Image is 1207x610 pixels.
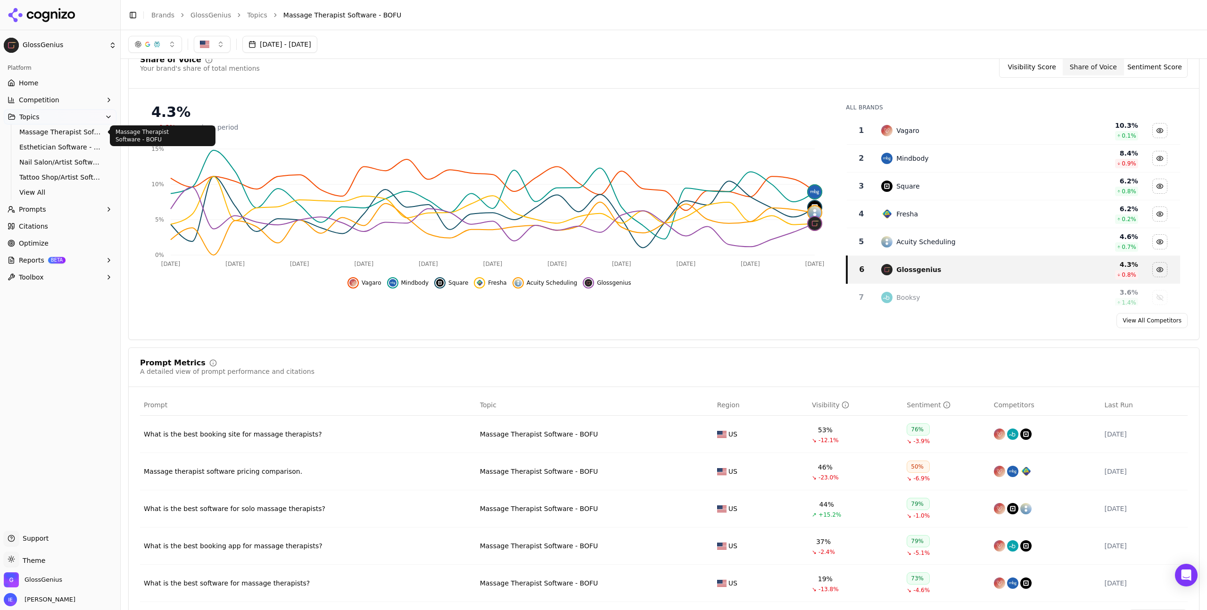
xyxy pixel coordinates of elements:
div: 4.3% [151,104,827,121]
span: ↘ [907,437,911,445]
div: Glossgenius [896,265,941,274]
span: -2.4% [818,548,835,556]
span: Competitors [994,400,1034,410]
button: [DATE] - [DATE] [242,36,317,53]
a: GlossGenius [190,10,231,20]
div: 10.3 % [1050,121,1138,130]
button: Hide mindbody data [1152,151,1167,166]
div: Sentiment [907,400,950,410]
img: booksy [1007,429,1018,440]
img: square [436,279,444,287]
div: Acuity Scheduling [896,237,955,247]
span: Competition [19,95,59,105]
span: Toolbox [19,272,44,282]
img: square [881,181,893,192]
img: vagaro [994,577,1005,589]
img: acuity scheduling [881,236,893,247]
span: US [728,504,737,513]
span: 0.7 % [1122,243,1136,251]
tspan: [DATE] [483,261,503,267]
div: 2 [851,153,872,164]
button: Hide square data [434,277,468,289]
tr: 1vagaroVagaro10.3%0.1%Hide vagaro data [847,117,1180,145]
div: 6 [852,264,872,275]
tr: 6glossgeniusGlossgenius4.3%0.8%Hide glossgenius data [847,256,1180,284]
span: -3.9% [913,437,930,445]
button: Visibility Score [1001,58,1063,75]
img: GlossGenius [4,38,19,53]
span: ↘ [812,585,817,593]
a: Massage Therapist Software - BOFU [480,578,598,588]
span: Region [717,400,740,410]
img: square [1007,503,1018,514]
img: US flag [717,543,727,550]
a: Tattoo Shop/Artist Software - BOFU [16,171,105,184]
a: Topics [247,10,267,20]
div: 37% [816,537,831,546]
nav: breadcrumb [151,10,1181,20]
a: Nail Salon/Artist Software - BOFU [16,156,105,169]
a: What is the best booking app for massage therapists? [144,541,472,551]
div: 46% [818,462,833,472]
img: square [1020,540,1032,552]
span: GlossGenius [25,576,62,584]
tr: 3squareSquare6.2%0.8%Hide square data [847,173,1180,200]
a: Massage therapist software pricing comparison. [144,467,472,476]
span: Vagaro [362,279,381,287]
a: Massage Therapist Software - BOFU [16,125,105,139]
button: Hide glossgenius data [1152,262,1167,277]
tspan: [DATE] [547,261,567,267]
tspan: [DATE] [677,261,696,267]
tr: 4freshaFresha6.2%0.2%Hide fresha data [847,200,1180,228]
img: mindbody [881,153,893,164]
div: 3 [851,181,872,192]
button: Competition [4,92,116,107]
a: View All Competitors [1116,313,1188,328]
img: vagaro [349,279,357,287]
span: -6.9% [913,475,930,482]
div: 79% [907,535,930,547]
tspan: [DATE] [805,261,825,267]
button: Hide mindbody data [387,277,429,289]
button: Toolbox [4,270,116,285]
tspan: [DATE] [290,261,309,267]
img: fresha [881,208,893,220]
button: Hide acuity scheduling data [513,277,577,289]
span: US [728,578,737,588]
tr: 5acuity schedulingAcuity Scheduling4.6%0.7%Hide acuity scheduling data [847,228,1180,256]
div: 73% [907,572,930,585]
a: What is the best software for solo massage therapists? [144,504,472,513]
div: 7 [851,292,872,303]
img: square [808,201,821,214]
button: Share of Voice [1063,58,1124,75]
th: brandMentionRate [808,395,903,416]
a: What is the best booking site for massage therapists? [144,429,472,439]
img: vagaro [994,540,1005,552]
button: Topics [4,109,116,124]
button: Hide glossgenius data [583,277,631,289]
img: booksy [881,292,893,303]
img: mindbody [389,279,397,287]
button: Prompts [4,202,116,217]
img: vagaro [994,503,1005,514]
img: US flag [717,468,727,475]
div: 44% [819,500,834,509]
span: Prompts [19,205,46,214]
div: 4.6 % [1050,232,1138,241]
span: 0.9 % [1122,160,1136,167]
a: Home [4,75,116,91]
tspan: [DATE] [612,261,631,267]
p: Massage Therapist Software - BOFU [116,128,210,143]
button: Hide acuity scheduling data [1152,234,1167,249]
div: 6.2 % [1050,176,1138,186]
div: Your brand's share of total mentions [140,64,260,73]
span: Esthetician Software - BOFU [19,142,101,152]
tspan: [DATE] [355,261,374,267]
button: Hide square data [1152,179,1167,194]
img: square [1020,577,1032,589]
span: GlossGenius [23,41,105,49]
span: -4.6% [913,586,930,594]
div: Booksy [896,293,920,302]
img: fresha [476,279,483,287]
